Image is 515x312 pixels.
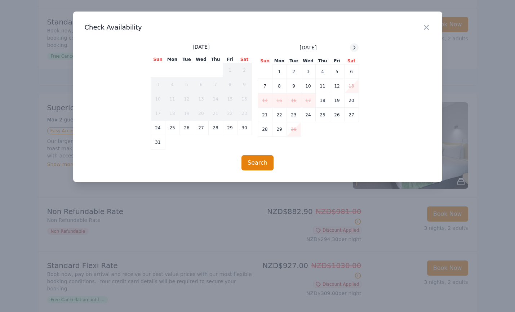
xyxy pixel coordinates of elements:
td: 15 [272,93,287,108]
td: 3 [301,64,315,79]
td: 9 [237,77,252,92]
td: 9 [287,79,301,93]
td: 25 [165,121,179,135]
td: 26 [179,121,194,135]
td: 12 [330,79,344,93]
td: 25 [315,108,330,122]
td: 18 [315,93,330,108]
th: Wed [301,58,315,64]
th: Sun [258,58,272,64]
td: 11 [165,92,179,106]
td: 1 [223,63,237,77]
td: 26 [330,108,344,122]
td: 7 [208,77,223,92]
td: 4 [315,64,330,79]
td: 29 [272,122,287,137]
td: 16 [237,92,252,106]
td: 20 [194,106,208,121]
td: 30 [287,122,301,137]
td: 16 [287,93,301,108]
td: 12 [179,92,194,106]
td: 21 [208,106,223,121]
th: Sat [344,58,359,64]
td: 2 [237,63,252,77]
td: 13 [194,92,208,106]
td: 10 [301,79,315,93]
td: 18 [165,106,179,121]
td: 24 [301,108,315,122]
td: 28 [208,121,223,135]
th: Thu [208,56,223,63]
th: Sat [237,56,252,63]
td: 14 [258,93,272,108]
td: 15 [223,92,237,106]
td: 27 [194,121,208,135]
th: Tue [287,58,301,64]
td: 13 [344,79,359,93]
td: 22 [272,108,287,122]
th: Thu [315,58,330,64]
td: 22 [223,106,237,121]
td: 8 [223,77,237,92]
td: 19 [330,93,344,108]
th: Sun [151,56,165,63]
th: Mon [272,58,287,64]
td: 8 [272,79,287,93]
th: Tue [179,56,194,63]
td: 17 [301,93,315,108]
td: 24 [151,121,165,135]
td: 6 [194,77,208,92]
td: 17 [151,106,165,121]
td: 10 [151,92,165,106]
td: 2 [287,64,301,79]
td: 28 [258,122,272,137]
th: Mon [165,56,179,63]
td: 23 [237,106,252,121]
th: Fri [330,58,344,64]
span: [DATE] [192,43,209,50]
td: 21 [258,108,272,122]
th: Wed [194,56,208,63]
td: 20 [344,93,359,108]
td: 23 [287,108,301,122]
span: [DATE] [299,44,316,51]
td: 19 [179,106,194,121]
td: 27 [344,108,359,122]
td: 6 [344,64,359,79]
td: 31 [151,135,165,150]
td: 11 [315,79,330,93]
th: Fri [223,56,237,63]
td: 29 [223,121,237,135]
td: 1 [272,64,287,79]
td: 4 [165,77,179,92]
h3: Check Availability [85,23,431,32]
td: 5 [330,64,344,79]
td: 3 [151,77,165,92]
td: 5 [179,77,194,92]
td: 30 [237,121,252,135]
td: 14 [208,92,223,106]
td: 7 [258,79,272,93]
button: Search [241,155,274,170]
